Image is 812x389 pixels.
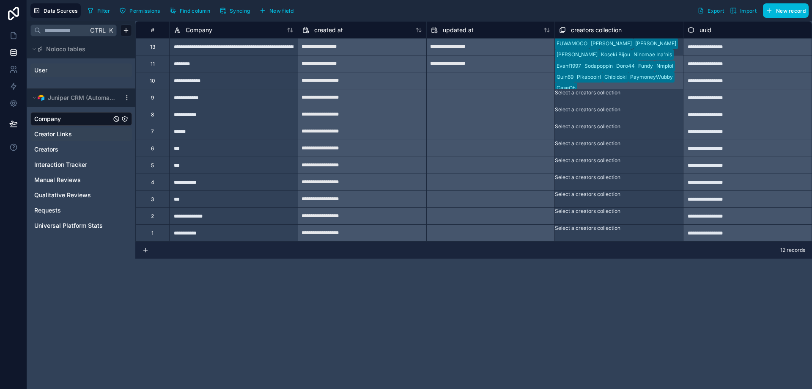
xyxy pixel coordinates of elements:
[616,62,635,70] div: Doro44
[150,77,155,84] div: 10
[557,73,573,81] div: Quin69
[180,8,210,14] span: Find column
[97,8,110,14] span: Filter
[230,8,250,14] span: Syncing
[630,73,673,81] div: PaymoneyWubby
[700,26,711,34] span: uuid
[314,26,343,34] span: created at
[601,51,630,58] div: Koseki Bijou
[256,4,296,17] button: New field
[34,221,103,230] span: Universal Platform Stats
[555,106,620,113] div: Select a creators collection
[34,66,103,74] a: User
[217,4,253,17] button: Syncing
[34,145,111,154] a: Creators
[443,26,474,34] span: updated at
[555,89,620,96] div: Select a creators collection
[30,127,132,141] div: Creator Links
[34,145,58,154] span: Creators
[186,26,212,34] span: Company
[656,62,673,70] div: Nmplol
[780,247,805,254] span: 12 records
[34,176,81,184] span: Manual Reviews
[34,130,111,138] a: Creator Links
[30,3,81,18] button: Data Sources
[555,191,620,198] div: Select a creators collection
[108,28,114,33] span: K
[635,40,676,47] div: [PERSON_NAME]
[142,27,163,33] div: #
[30,143,132,156] div: Creators
[555,225,620,232] div: Select a creators collection
[34,191,91,199] span: Qualitative Reviews
[577,73,601,81] div: Pikabooirl
[34,115,61,123] span: Company
[584,62,613,70] div: Sodapoppin
[30,63,132,77] div: User
[30,112,132,126] div: Company
[34,176,111,184] a: Manual Reviews
[34,206,111,215] a: Requests
[84,4,113,17] button: Filter
[116,4,163,17] button: Permissions
[555,208,620,215] div: Select a creators collection
[30,188,132,202] div: Qualitative Reviews
[34,206,61,215] span: Requests
[151,94,154,101] div: 9
[46,45,85,53] span: Noloco tables
[151,145,154,152] div: 6
[151,230,154,237] div: 1
[638,62,653,70] div: Fundy
[269,8,294,14] span: New field
[555,140,620,147] div: Select a creators collection
[151,128,154,135] div: 7
[151,179,154,186] div: 4
[763,3,809,18] button: New record
[167,4,213,17] button: Find column
[34,221,111,230] a: Universal Platform Stats
[727,3,760,18] button: Import
[557,84,576,92] div: CaseOh
[555,123,620,130] div: Select a creators collection
[38,94,44,101] img: Airtable Logo
[708,8,724,14] span: Export
[604,73,627,81] div: Chibidoki
[30,173,132,187] div: Manual Reviews
[694,3,727,18] button: Export
[557,40,587,47] div: FUWAMOCO
[34,66,47,74] span: User
[760,3,809,18] a: New record
[151,213,154,220] div: 2
[555,157,620,164] div: Select a creators collection
[44,8,78,14] span: Data Sources
[217,4,256,17] a: Syncing
[740,8,757,14] span: Import
[151,111,154,118] div: 8
[151,61,155,67] div: 11
[30,219,132,232] div: Universal Platform Stats
[555,174,620,181] div: Select a creators collection
[34,130,72,138] span: Creator Links
[34,160,111,169] a: Interaction Tracker
[30,204,132,217] div: Requests
[30,158,132,171] div: Interaction Tracker
[129,8,160,14] span: Permissions
[634,51,672,58] div: Ninomae Ina'nis
[34,160,87,169] span: Interaction Tracker
[151,196,154,203] div: 3
[30,43,127,55] button: Noloco tables
[557,51,598,58] div: [PERSON_NAME]
[89,25,107,36] span: Ctrl
[30,92,120,104] button: Airtable LogoJuniper CRM (Automated)
[34,115,111,123] a: Company
[151,162,154,169] div: 5
[34,191,111,199] a: Qualitative Reviews
[116,4,166,17] a: Permissions
[591,40,632,47] div: [PERSON_NAME]
[48,94,116,102] span: Juniper CRM (Automated)
[557,62,581,70] div: Evanf1997
[571,26,622,34] span: creators collection
[150,44,155,50] div: 13
[776,8,806,14] span: New record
